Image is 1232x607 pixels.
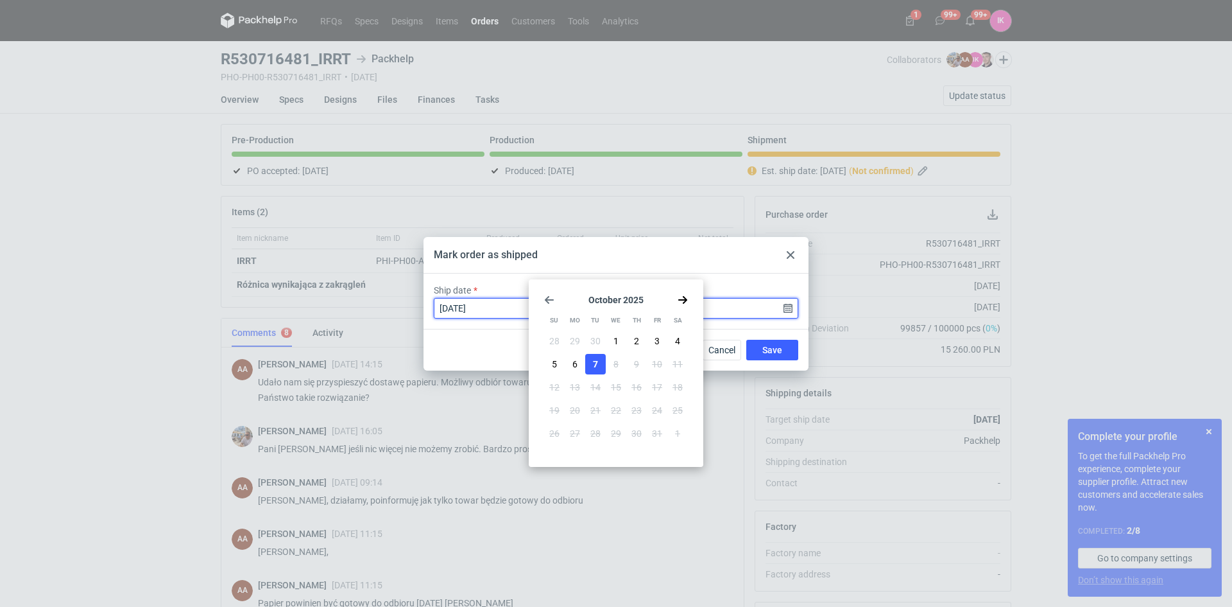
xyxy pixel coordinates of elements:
span: 26 [549,427,560,440]
button: Sat Nov 01 2025 [667,423,688,444]
button: Thu Oct 30 2025 [626,423,647,444]
button: Thu Oct 16 2025 [626,377,647,398]
span: 4 [675,335,680,347]
button: Sun Oct 05 2025 [544,354,565,374]
span: 3 [654,335,660,347]
button: Sun Sep 28 2025 [544,331,565,351]
svg: Go back 1 month [544,295,554,305]
span: 21 [590,404,601,417]
button: Sun Oct 26 2025 [544,423,565,444]
div: Mo [565,310,585,331]
span: 15 [611,381,621,394]
span: 30 [631,427,642,440]
button: Fri Oct 10 2025 [647,354,667,374]
span: 14 [590,381,601,394]
span: 28 [590,427,601,440]
section: October 2025 [544,295,688,305]
span: 25 [672,404,683,417]
span: 24 [652,404,662,417]
span: 30 [590,335,601,347]
button: Tue Oct 21 2025 [585,400,606,421]
span: 31 [652,427,662,440]
button: Thu Oct 23 2025 [626,400,647,421]
button: Fri Oct 24 2025 [647,400,667,421]
button: Sat Oct 04 2025 [667,331,688,351]
span: 9 [634,358,639,371]
button: Wed Oct 22 2025 [606,400,626,421]
span: 2 [634,335,639,347]
span: 20 [570,404,580,417]
span: 13 [570,381,580,394]
div: Tu [585,310,605,331]
span: 5 [552,358,557,371]
button: Sun Oct 19 2025 [544,400,565,421]
span: 6 [572,358,577,371]
svg: Go forward 1 month [678,295,688,305]
button: Mon Oct 20 2025 [565,400,585,421]
span: 29 [570,335,580,347]
button: Fri Oct 03 2025 [647,331,667,351]
button: Wed Oct 15 2025 [606,377,626,398]
span: 8 [613,358,619,371]
button: Tue Oct 14 2025 [585,377,606,398]
span: 7 [593,358,598,371]
button: Cancel [703,340,741,360]
label: Ship date [434,284,471,297]
span: 29 [611,427,621,440]
div: We [606,310,626,331]
button: Mon Sep 29 2025 [565,331,585,351]
div: Sa [668,310,688,331]
div: Th [627,310,647,331]
button: Tue Oct 28 2025 [585,423,606,444]
span: Cancel [708,346,735,355]
span: 1 [613,335,619,347]
span: 12 [549,381,560,394]
button: Fri Oct 17 2025 [647,377,667,398]
button: Mon Oct 13 2025 [565,377,585,398]
div: Su [544,310,564,331]
button: Tue Oct 07 2025 [585,354,606,374]
button: Thu Oct 02 2025 [626,331,647,351]
span: 11 [672,358,683,371]
button: Tue Sep 30 2025 [585,331,606,351]
span: 1 [675,427,680,440]
button: Wed Oct 08 2025 [606,354,626,374]
span: 22 [611,404,621,417]
button: Sat Oct 25 2025 [667,400,688,421]
button: Wed Oct 01 2025 [606,331,626,351]
button: Fri Oct 31 2025 [647,423,667,444]
button: Wed Oct 29 2025 [606,423,626,444]
span: Save [762,346,782,355]
button: Sat Oct 18 2025 [667,377,688,398]
span: 28 [549,335,560,347]
button: Save [746,340,798,360]
button: Sat Oct 11 2025 [667,354,688,374]
div: Fr [647,310,667,331]
span: 23 [631,404,642,417]
div: Mark order as shipped [434,248,538,262]
span: 18 [672,381,683,394]
button: Sun Oct 12 2025 [544,377,565,398]
span: 16 [631,381,642,394]
button: Mon Oct 06 2025 [565,354,585,374]
button: Thu Oct 09 2025 [626,354,647,374]
span: 17 [652,381,662,394]
span: 27 [570,427,580,440]
span: 10 [652,358,662,371]
button: Mon Oct 27 2025 [565,423,585,444]
span: 19 [549,404,560,417]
